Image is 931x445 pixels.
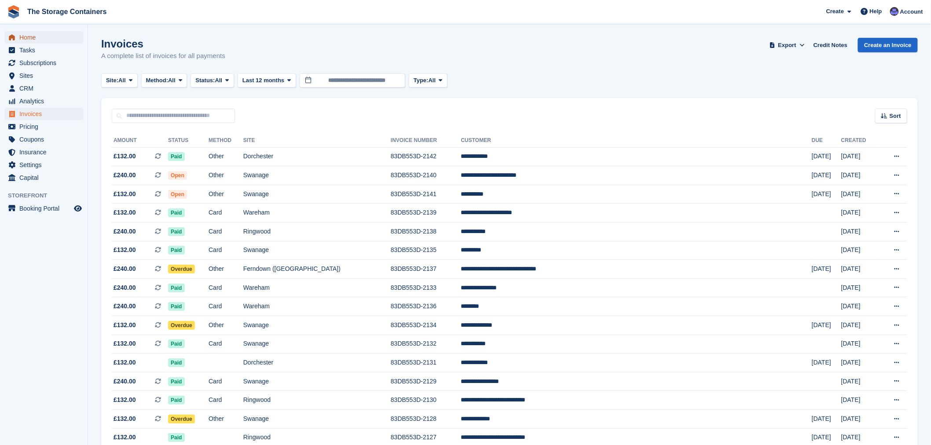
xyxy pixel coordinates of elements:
[812,410,841,429] td: [DATE]
[841,260,880,279] td: [DATE]
[4,82,83,95] a: menu
[4,133,83,146] a: menu
[168,396,184,405] span: Paid
[812,260,841,279] td: [DATE]
[209,372,243,391] td: Card
[414,76,429,85] span: Type:
[391,185,461,204] td: 83DB553D-2141
[391,147,461,166] td: 83DB553D-2142
[391,335,461,354] td: 83DB553D-2132
[391,372,461,391] td: 83DB553D-2129
[391,410,461,429] td: 83DB553D-2128
[391,260,461,279] td: 83DB553D-2137
[826,7,844,16] span: Create
[19,82,72,95] span: CRM
[4,159,83,171] a: menu
[4,57,83,69] a: menu
[209,260,243,279] td: Other
[841,222,880,241] td: [DATE]
[19,44,72,56] span: Tasks
[168,190,187,199] span: Open
[114,358,136,367] span: £132.00
[391,316,461,335] td: 83DB553D-2134
[106,76,118,85] span: Site:
[114,433,136,442] span: £132.00
[243,354,391,372] td: Dorchester
[238,73,296,88] button: Last 12 months
[391,391,461,410] td: 83DB553D-2130
[890,112,901,120] span: Sort
[209,147,243,166] td: Other
[19,69,72,82] span: Sites
[243,147,391,166] td: Dorchester
[101,51,225,61] p: A complete list of invoices for all payments
[24,4,110,19] a: The Storage Containers
[870,7,882,16] span: Help
[168,208,184,217] span: Paid
[114,321,136,330] span: £132.00
[841,372,880,391] td: [DATE]
[168,284,184,292] span: Paid
[243,297,391,316] td: Wareham
[168,246,184,255] span: Paid
[4,108,83,120] a: menu
[4,171,83,184] a: menu
[841,147,880,166] td: [DATE]
[4,146,83,158] a: menu
[114,414,136,423] span: £132.00
[19,171,72,184] span: Capital
[114,339,136,348] span: £132.00
[168,339,184,348] span: Paid
[841,241,880,260] td: [DATE]
[19,57,72,69] span: Subscriptions
[114,395,136,405] span: £132.00
[4,120,83,133] a: menu
[168,171,187,180] span: Open
[841,278,880,297] td: [DATE]
[841,410,880,429] td: [DATE]
[168,76,176,85] span: All
[858,38,918,52] a: Create an Invoice
[812,166,841,185] td: [DATE]
[841,391,880,410] td: [DATE]
[114,171,136,180] span: £240.00
[242,76,284,85] span: Last 12 months
[4,95,83,107] a: menu
[391,222,461,241] td: 83DB553D-2138
[391,166,461,185] td: 83DB553D-2140
[841,316,880,335] td: [DATE]
[243,316,391,335] td: Swanage
[841,134,880,148] th: Created
[812,316,841,335] td: [DATE]
[19,202,72,215] span: Booking Portal
[391,134,461,148] th: Invoice Number
[168,321,195,330] span: Overdue
[243,134,391,148] th: Site
[810,38,851,52] a: Credit Notes
[243,185,391,204] td: Swanage
[841,185,880,204] td: [DATE]
[191,73,234,88] button: Status: All
[778,41,796,50] span: Export
[168,265,195,274] span: Overdue
[391,204,461,222] td: 83DB553D-2139
[429,76,436,85] span: All
[841,335,880,354] td: [DATE]
[195,76,215,85] span: Status:
[168,415,195,423] span: Overdue
[890,7,899,16] img: Dan Excell
[461,134,812,148] th: Customer
[243,391,391,410] td: Ringwood
[114,302,136,311] span: £240.00
[215,76,223,85] span: All
[209,278,243,297] td: Card
[168,134,209,148] th: Status
[168,358,184,367] span: Paid
[209,166,243,185] td: Other
[812,147,841,166] td: [DATE]
[841,354,880,372] td: [DATE]
[391,297,461,316] td: 83DB553D-2136
[146,76,169,85] span: Method:
[73,203,83,214] a: Preview store
[114,190,136,199] span: £132.00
